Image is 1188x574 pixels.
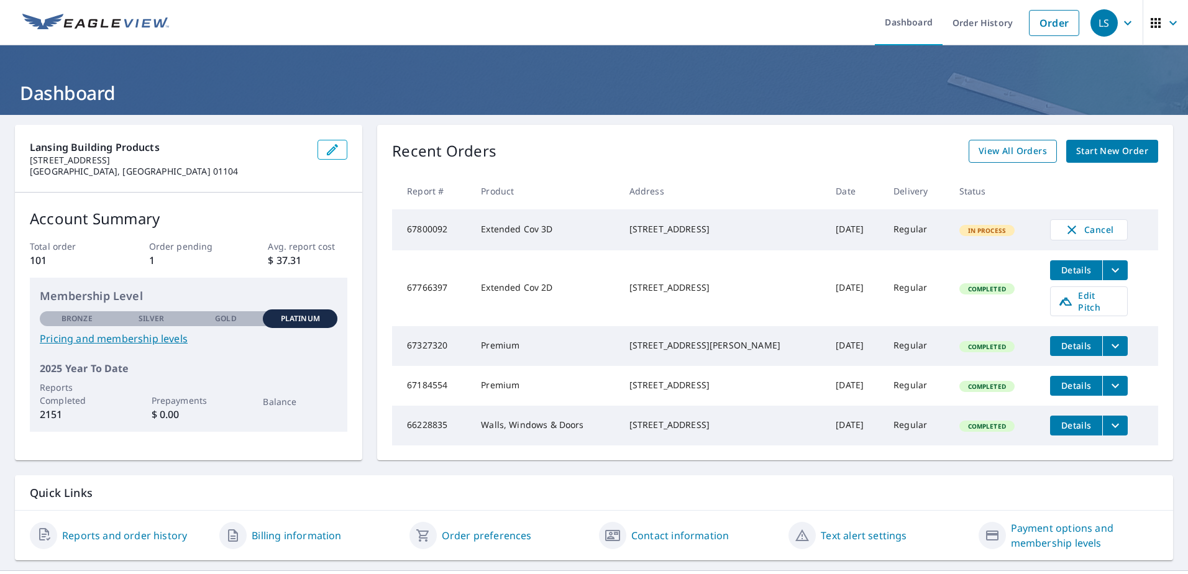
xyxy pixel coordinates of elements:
[826,209,884,250] td: [DATE]
[629,379,816,391] div: [STREET_ADDRESS]
[821,528,907,543] a: Text alert settings
[1063,222,1115,237] span: Cancel
[30,207,347,230] p: Account Summary
[629,419,816,431] div: [STREET_ADDRESS]
[152,394,226,407] p: Prepayments
[961,422,1013,430] span: Completed
[629,339,816,352] div: [STREET_ADDRESS][PERSON_NAME]
[884,366,949,406] td: Regular
[826,406,884,445] td: [DATE]
[826,366,884,406] td: [DATE]
[392,406,471,445] td: 66228835
[1090,9,1118,37] div: LS
[392,366,471,406] td: 67184554
[392,173,471,209] th: Report #
[442,528,532,543] a: Order preferences
[40,331,337,346] a: Pricing and membership levels
[1102,416,1128,435] button: filesDropdownBtn-66228835
[30,240,109,253] p: Total order
[149,253,229,268] p: 1
[40,361,337,376] p: 2025 Year To Date
[1102,260,1128,280] button: filesDropdownBtn-67766397
[961,226,1014,235] span: In Process
[884,250,949,326] td: Regular
[1058,289,1120,313] span: Edit Pitch
[1066,140,1158,163] a: Start New Order
[30,253,109,268] p: 101
[884,406,949,445] td: Regular
[961,382,1013,391] span: Completed
[1102,336,1128,356] button: filesDropdownBtn-67327320
[30,155,308,166] p: [STREET_ADDRESS]
[949,173,1041,209] th: Status
[40,288,337,304] p: Membership Level
[1058,264,1095,276] span: Details
[15,80,1173,106] h1: Dashboard
[629,281,816,294] div: [STREET_ADDRESS]
[979,143,1047,159] span: View All Orders
[631,528,729,543] a: Contact information
[1050,219,1128,240] button: Cancel
[1050,416,1102,435] button: detailsBtn-66228835
[152,407,226,422] p: $ 0.00
[215,313,236,324] p: Gold
[252,528,341,543] a: Billing information
[268,253,347,268] p: $ 37.31
[149,240,229,253] p: Order pending
[471,209,619,250] td: Extended Cov 3D
[30,140,308,155] p: Lansing Building Products
[884,326,949,366] td: Regular
[1058,380,1095,391] span: Details
[1050,336,1102,356] button: detailsBtn-67327320
[884,209,949,250] td: Regular
[961,342,1013,351] span: Completed
[471,250,619,326] td: Extended Cov 2D
[884,173,949,209] th: Delivery
[1050,260,1102,280] button: detailsBtn-67766397
[392,250,471,326] td: 67766397
[471,173,619,209] th: Product
[1058,419,1095,431] span: Details
[392,326,471,366] td: 67327320
[1050,286,1128,316] a: Edit Pitch
[619,173,826,209] th: Address
[1011,521,1158,550] a: Payment options and membership levels
[629,223,816,235] div: [STREET_ADDRESS]
[826,326,884,366] td: [DATE]
[1102,376,1128,396] button: filesDropdownBtn-67184554
[40,407,114,422] p: 2151
[263,395,337,408] p: Balance
[471,406,619,445] td: Walls, Windows & Doors
[30,485,1158,501] p: Quick Links
[281,313,320,324] p: Platinum
[40,381,114,407] p: Reports Completed
[471,366,619,406] td: Premium
[1050,376,1102,396] button: detailsBtn-67184554
[826,250,884,326] td: [DATE]
[392,140,496,163] p: Recent Orders
[22,14,169,32] img: EV Logo
[268,240,347,253] p: Avg. report cost
[1029,10,1079,36] a: Order
[62,313,93,324] p: Bronze
[1058,340,1095,352] span: Details
[961,285,1013,293] span: Completed
[969,140,1057,163] a: View All Orders
[30,166,308,177] p: [GEOGRAPHIC_DATA], [GEOGRAPHIC_DATA] 01104
[471,326,619,366] td: Premium
[826,173,884,209] th: Date
[392,209,471,250] td: 67800092
[139,313,165,324] p: Silver
[1076,143,1148,159] span: Start New Order
[62,528,187,543] a: Reports and order history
